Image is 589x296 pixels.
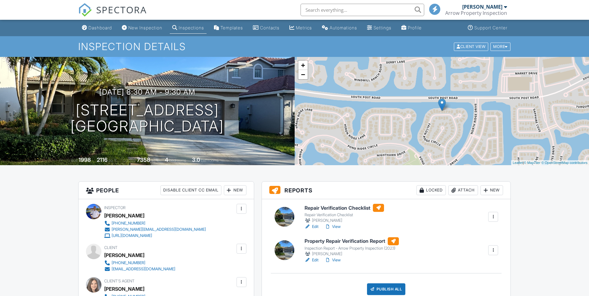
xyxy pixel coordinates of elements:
div: [PERSON_NAME] [305,251,399,257]
h6: Property Repair Verification Report [305,237,399,245]
div: Disable Client CC Email [160,185,221,195]
span: Lot Size [123,158,136,163]
div: [PERSON_NAME][EMAIL_ADDRESS][DOMAIN_NAME] [112,227,206,232]
span: Inspector [104,205,126,210]
a: Edit [305,257,318,263]
h3: Reports [262,182,511,199]
div: Attach [448,185,478,195]
div: [URL][DOMAIN_NAME] [112,233,152,238]
a: © OpenStreetMap contributors [541,161,587,165]
div: More [490,42,510,51]
div: Automations [330,25,357,30]
a: [PERSON_NAME] [104,284,144,294]
div: Support Center [474,25,507,30]
div: 1998 [79,157,91,163]
a: View [325,224,341,230]
div: Inspections [179,25,204,30]
a: Contacts [250,22,282,34]
span: bedrooms [169,158,186,163]
a: View [325,257,341,263]
div: [PHONE_NUMBER] [112,260,145,265]
span: Client's Agent [104,279,134,283]
h1: Inspection Details [78,41,511,52]
a: Zoom in [298,61,308,70]
a: Metrics [287,22,314,34]
a: Support Center [465,22,510,34]
img: The Best Home Inspection Software - Spectora [78,3,92,17]
span: bathrooms [201,158,219,163]
a: [PHONE_NUMBER] [104,220,206,226]
h1: [STREET_ADDRESS] [GEOGRAPHIC_DATA] [70,102,224,135]
input: Search everything... [301,4,424,16]
div: [PERSON_NAME] [104,251,144,260]
span: Built [71,158,78,163]
a: New Inspection [119,22,165,34]
h3: People [79,182,254,199]
div: 7358 [137,157,150,163]
div: Contacts [260,25,280,30]
div: [PHONE_NUMBER] [112,221,145,226]
a: Property Repair Verification Report Inspection Report - Arrow Property Inspection (2023) [PERSON_... [305,237,399,257]
a: Dashboard [79,22,114,34]
div: Dashboard [88,25,112,30]
h3: [DATE] 8:30 am - 9:30 am [99,88,195,96]
div: Inspection Report - Arrow Property Inspection (2023) [305,246,399,251]
div: | [511,160,589,165]
div: Client View [454,42,488,51]
div: Arrow Property Inspection [445,10,507,16]
div: 2116 [97,157,108,163]
a: Edit [305,224,318,230]
span: SPECTORA [96,3,147,16]
div: Templates [220,25,243,30]
div: 3.0 [192,157,200,163]
div: Settings [373,25,391,30]
a: © MapTiler [524,161,540,165]
div: Locked [416,185,446,195]
a: Inspections [170,22,207,34]
a: [URL][DOMAIN_NAME] [104,233,206,239]
div: Profile [408,25,422,30]
div: New Inspection [128,25,162,30]
div: 4 [165,157,168,163]
div: Metrics [296,25,312,30]
a: Templates [211,22,245,34]
a: Client View [453,44,490,49]
span: sq.ft. [151,158,159,163]
a: Repair Verification Checklist Repair Verification Checklist [PERSON_NAME] [305,204,384,224]
div: [PERSON_NAME] [305,217,384,224]
a: [PERSON_NAME][EMAIL_ADDRESS][DOMAIN_NAME] [104,226,206,233]
a: Settings [365,22,394,34]
a: SPECTORA [78,8,147,21]
span: sq. ft. [109,158,117,163]
a: Leaflet [513,161,523,165]
div: New [224,185,246,195]
a: Company Profile [399,22,424,34]
div: [PERSON_NAME] [462,4,502,10]
div: Repair Verification Checklist [305,212,384,217]
a: Zoom out [298,70,308,79]
div: New [480,185,503,195]
a: Automations (Basic) [319,22,360,34]
a: [PHONE_NUMBER] [104,260,175,266]
div: [EMAIL_ADDRESS][DOMAIN_NAME] [112,267,175,272]
span: Client [104,245,117,250]
h6: Repair Verification Checklist [305,204,384,212]
div: [PERSON_NAME] [104,211,144,220]
div: Publish All [367,283,406,295]
a: [EMAIL_ADDRESS][DOMAIN_NAME] [104,266,175,272]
